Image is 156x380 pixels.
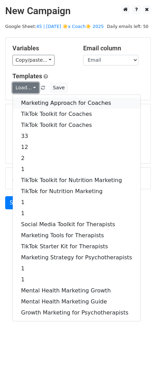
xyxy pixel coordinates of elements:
a: TikTok for Nutrition Marketing [13,186,140,197]
a: Mental Health Marketing Guide [13,296,140,307]
a: Mental Health Marketing Growth [13,285,140,296]
a: Marketing Approach for Coaches [13,98,140,109]
a: Growth Marketing for Psychotherapists [13,307,140,318]
a: TikTok Toolkit for Nutrition Marketing [13,175,140,186]
a: 1 [13,274,140,285]
a: Load... [12,82,39,93]
h5: Variables [12,44,73,52]
a: TikTok Toolkit for Coaches [13,120,140,131]
a: 2 [13,153,140,164]
a: Social Media Toolkit for Therapists [13,219,140,230]
a: 33 [13,131,140,142]
a: 1 [13,263,140,274]
a: 1 [13,197,140,208]
span: Daily emails left: 50 [105,23,151,30]
a: Copy/paste... [12,55,55,66]
a: 45 | [DATE] ☀️x Coach☀️ 2025 [36,24,104,29]
a: TikTok Starter Kit for Therapists [13,241,140,252]
button: Save [50,82,68,93]
h2: New Campaign [5,5,151,17]
a: 1 [13,164,140,175]
a: Marketing Strategy for Psychotherapists [13,252,140,263]
a: Send [5,196,28,209]
iframe: Chat Widget [121,347,156,380]
a: TikTok Toolkit for Coaches [13,109,140,120]
h5: Email column [83,44,144,52]
a: 12 [13,142,140,153]
small: Google Sheet: [5,24,104,29]
a: 1 [13,208,140,219]
a: Daily emails left: 50 [105,24,151,29]
a: Marketing Tools for Therapists [13,230,140,241]
a: Templates [12,72,42,80]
